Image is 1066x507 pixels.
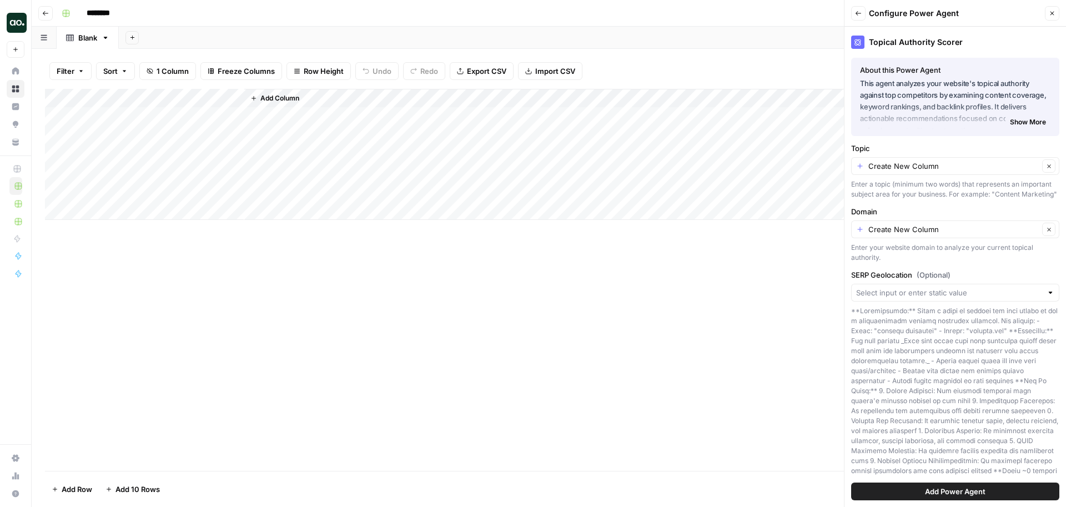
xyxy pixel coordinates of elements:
[403,62,445,80] button: Redo
[200,62,282,80] button: Freeze Columns
[518,62,582,80] button: Import CSV
[246,91,304,106] button: Add Column
[851,269,1059,280] label: SERP Geolocation
[57,27,119,49] a: Blank
[467,66,506,77] span: Export CSV
[851,179,1059,199] div: Enter a topic (minimum two words) that represents an important subject area for your business. Fo...
[218,66,275,77] span: Freeze Columns
[157,66,189,77] span: 1 Column
[1010,117,1046,127] span: Show More
[851,36,1059,49] div: Topical Authority Scorer
[7,449,24,467] a: Settings
[851,483,1059,500] button: Add Power Agent
[925,486,985,497] span: Add Power Agent
[856,287,1042,298] input: Select input or enter static value
[7,9,24,37] button: Workspace: Zoe Jessup
[868,224,1039,235] input: Create New Column
[860,64,1050,76] div: About this Power Agent
[7,13,27,33] img: Zoe Jessup Logo
[96,62,135,80] button: Sort
[7,62,24,80] a: Home
[78,32,97,43] div: Blank
[115,484,160,495] span: Add 10 Rows
[450,62,514,80] button: Export CSV
[7,116,24,133] a: Opportunities
[851,243,1059,263] div: Enter your website domain to analyze your current topical authority.
[260,93,299,103] span: Add Column
[139,62,196,80] button: 1 Column
[1005,115,1050,129] button: Show More
[868,160,1039,172] input: Create New Column
[103,66,118,77] span: Sort
[851,143,1059,154] label: Topic
[7,485,24,503] button: Help + Support
[860,78,1050,125] p: This agent analyzes your website's topical authority against top competitors by examining content...
[420,66,438,77] span: Redo
[7,80,24,98] a: Browse
[7,467,24,485] a: Usage
[355,62,399,80] button: Undo
[373,66,391,77] span: Undo
[7,133,24,151] a: Your Data
[851,206,1059,217] label: Domain
[57,66,74,77] span: Filter
[7,98,24,116] a: Insights
[535,66,575,77] span: Import CSV
[49,62,92,80] button: Filter
[917,269,951,280] span: (Optional)
[62,484,92,495] span: Add Row
[99,480,167,498] button: Add 10 Rows
[304,66,344,77] span: Row Height
[45,480,99,498] button: Add Row
[286,62,351,80] button: Row Height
